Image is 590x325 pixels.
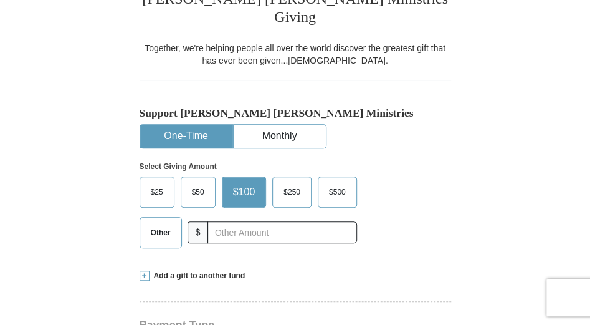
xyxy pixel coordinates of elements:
[186,183,211,201] span: $50
[207,221,356,243] input: Other Amount
[145,183,169,201] span: $25
[323,183,352,201] span: $500
[277,183,307,201] span: $250
[140,107,451,120] h5: Support [PERSON_NAME] [PERSON_NAME] Ministries
[234,125,326,148] button: Monthly
[150,271,245,281] span: Add a gift to another fund
[140,162,217,171] strong: Select Giving Amount
[140,42,451,67] div: Together, we're helping people all over the world discover the greatest gift that has ever been g...
[227,183,262,201] span: $100
[188,221,209,243] span: $
[140,125,232,148] button: One-Time
[145,223,177,242] span: Other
